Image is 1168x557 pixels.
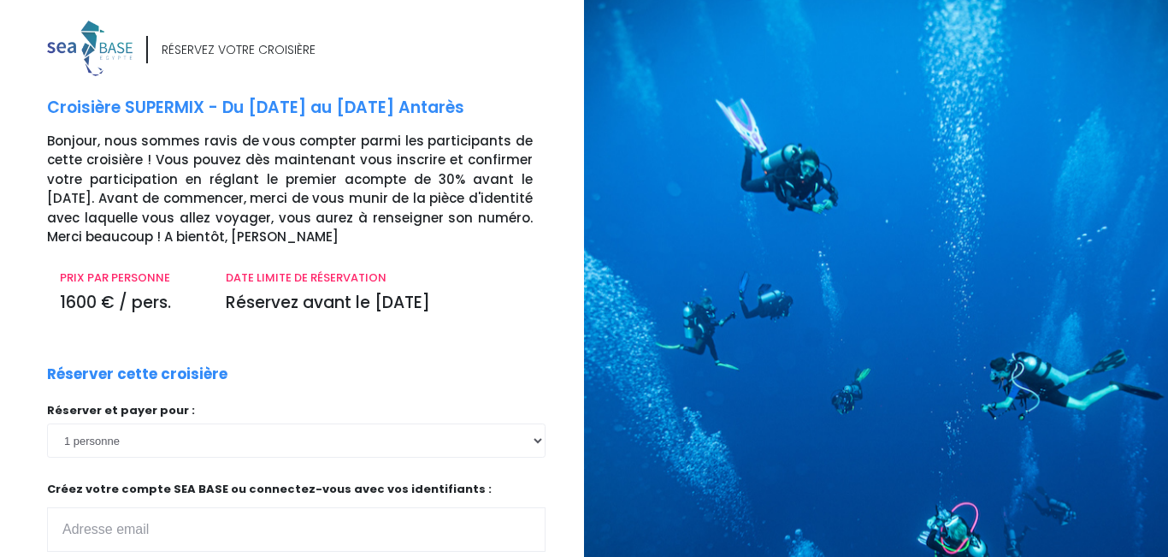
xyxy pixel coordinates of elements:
p: Réserver et payer pour : [47,402,546,419]
div: RÉSERVEZ VOTRE CROISIÈRE [162,41,316,59]
p: 1600 € / pers. [60,291,200,316]
p: DATE LIMITE DE RÉSERVATION [226,270,533,287]
p: Croisière SUPERMIX - Du [DATE] au [DATE] Antarès [47,96,571,121]
p: Réservez avant le [DATE] [226,291,533,316]
p: Réserver cette croisière [47,364,227,386]
input: Adresse email [47,507,546,552]
p: Bonjour, nous sommes ravis de vous compter parmi les participants de cette croisière ! Vous pouve... [47,132,571,247]
p: Créez votre compte SEA BASE ou connectez-vous avec vos identifiants : [47,481,546,552]
img: logo_color1.png [47,21,133,76]
p: PRIX PAR PERSONNE [60,270,200,287]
